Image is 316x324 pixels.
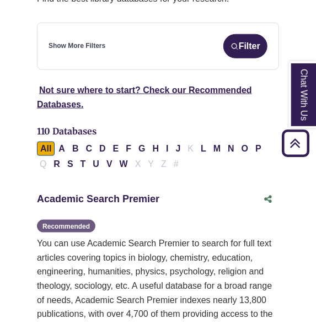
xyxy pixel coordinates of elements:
button: Filter [223,34,267,58]
button: All [37,142,55,156]
button: Filter Results J [173,142,184,156]
button: Filter Results F [122,142,135,156]
button: Filter Results O [238,142,251,156]
button: Filter Results S [64,157,77,171]
button: Filter Results N [224,142,238,156]
button: Filter Results A [55,142,68,156]
a: Academic Search Premier [37,193,159,204]
button: Filter Results P [252,142,265,156]
a: Back to Top [278,136,313,150]
button: Filter Results M [210,142,224,156]
button: Filter Results E [110,142,122,156]
a: Show More Filters [49,41,105,51]
button: Filter Results W [116,157,131,171]
a: Not sure where to start? Check our Recommended Databases. [37,85,252,109]
button: Filter Results B [69,142,82,156]
button: Filter Results I [163,142,172,156]
button: Share this database [257,189,279,210]
div: Alpha-list to filter by first letter of database name [37,144,266,168]
button: Filter Results U [89,157,103,171]
span: 110 Databases [37,126,97,137]
button: Filter Results L [197,142,210,156]
button: Filter Results H [149,142,163,156]
button: Filter Results G [135,142,148,156]
button: Filter Results R [50,157,63,171]
button: Filter Results C [83,142,96,156]
span: Recommended [37,220,95,233]
button: Filter Results D [96,142,109,156]
button: Filter Results V [103,157,116,171]
button: Filter Results T [77,157,89,171]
